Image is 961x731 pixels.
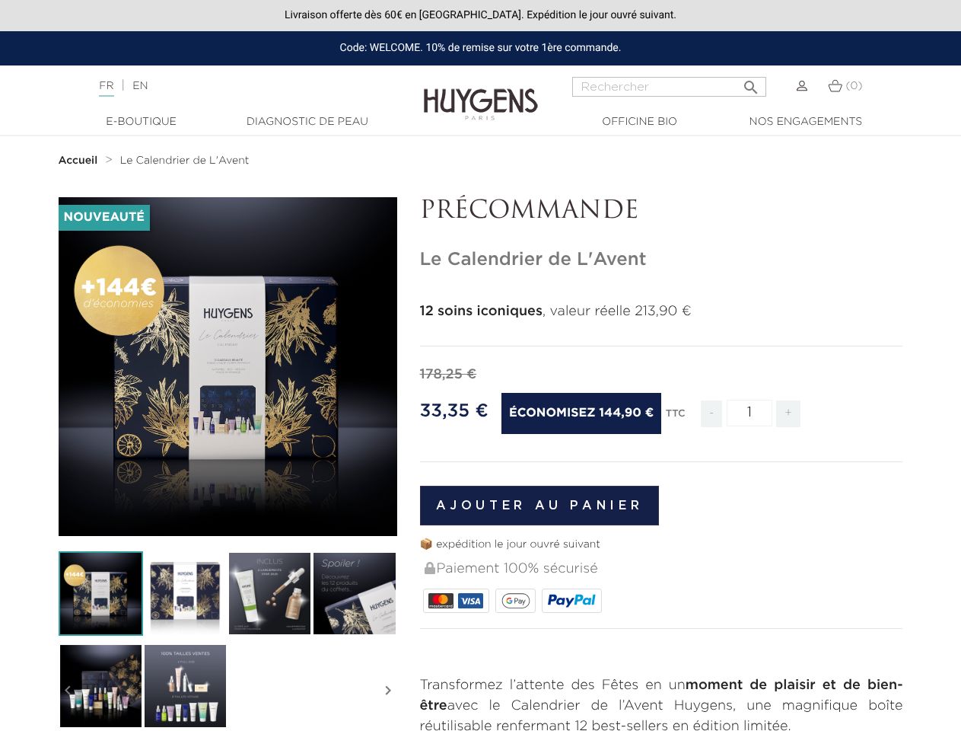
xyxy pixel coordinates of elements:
[120,155,250,167] a: Le Calendrier de L'Avent
[65,114,218,130] a: E-Boutique
[428,593,453,608] img: MASTERCARD
[420,368,477,381] span: 178,25 €
[666,397,686,439] div: TTC
[424,64,538,123] img: Huygens
[420,537,903,553] p: 📦 expédition le jour ouvré suivant
[132,81,148,91] a: EN
[737,72,765,93] button: 
[420,402,488,420] span: 33,35 €
[742,74,760,92] i: 
[59,155,101,167] a: Accueil
[572,77,766,97] input: Rechercher
[423,553,903,586] div: Paiement 100% sécurisé
[458,593,483,608] img: VISA
[59,155,98,166] strong: Accueil
[420,197,903,226] p: PRÉCOMMANDE
[120,155,250,166] span: Le Calendrier de L'Avent
[776,401,800,427] span: +
[420,305,543,318] strong: 12 soins iconiques
[727,400,772,426] input: Quantité
[59,551,143,636] img: Le Calendrier de L'Avent
[91,77,389,95] div: |
[99,81,113,97] a: FR
[59,653,77,729] i: 
[231,114,383,130] a: Diagnostic de peau
[846,81,863,91] span: (0)
[564,114,716,130] a: Officine Bio
[425,562,435,574] img: Paiement 100% sécurisé
[59,205,150,231] li: Nouveauté
[501,593,530,608] img: google_pay
[420,302,903,322] p: , valeur réelle 213,90 €
[379,653,397,729] i: 
[701,401,722,427] span: -
[420,249,903,271] h1: Le Calendrier de L'Avent
[420,486,660,525] button: Ajouter au panier
[501,393,661,434] span: Économisez 144,90 €
[730,114,882,130] a: Nos engagements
